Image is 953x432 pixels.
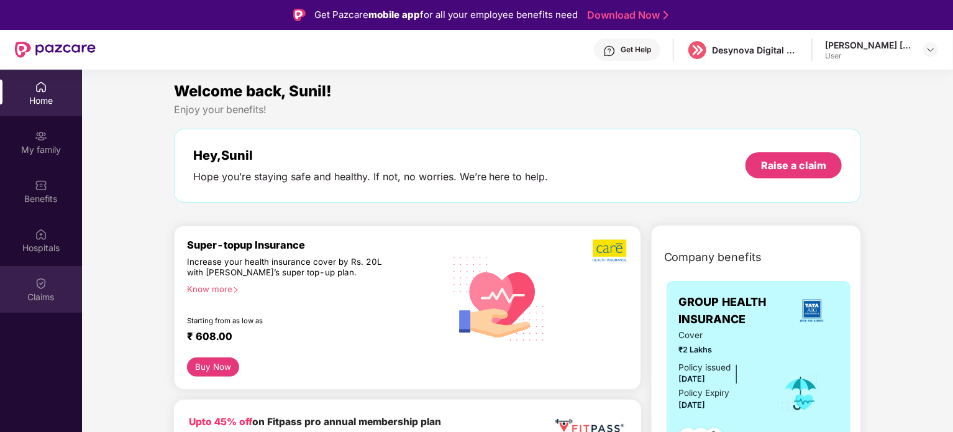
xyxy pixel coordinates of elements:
div: Enjoy your benefits! [174,103,862,116]
img: svg+xml;base64,PHN2ZyBpZD0iRHJvcGRvd24tMzJ4MzIiIHhtbG5zPSJodHRwOi8vd3d3LnczLm9yZy8yMDAwL3N2ZyIgd2... [926,45,936,55]
img: Stroke [663,9,668,22]
span: GROUP HEALTH INSURANCE [679,293,786,329]
span: right [232,287,239,293]
span: Cover [679,329,764,342]
div: Raise a claim [761,159,826,172]
span: Company benefits [664,249,762,266]
img: svg+xml;base64,PHN2ZyBpZD0iQ2xhaW0iIHhtbG5zPSJodHRwOi8vd3d3LnczLm9yZy8yMDAwL3N2ZyIgd2lkdGg9IjIwIi... [35,277,47,290]
img: svg+xml;base64,PHN2ZyBpZD0iSG9zcGl0YWxzIiB4bWxucz0iaHR0cDovL3d3dy53My5vcmcvMjAwMC9zdmciIHdpZHRoPS... [35,228,47,241]
div: User [825,51,912,61]
div: Super-topup Insurance [187,239,444,251]
div: Hey, Sunil [193,148,549,163]
b: Upto 45% off [189,416,252,428]
img: insurerLogo [795,294,829,328]
div: Hope you’re staying safe and healthy. If not, no worries. We’re here to help. [193,170,549,183]
span: [DATE] [679,374,706,384]
div: Starting from as low as [187,316,391,325]
div: ₹ 608.00 [187,330,432,345]
span: ₹2 Lakhs [679,344,764,356]
img: svg+xml;base64,PHN2ZyB3aWR0aD0iMjAiIGhlaWdodD0iMjAiIHZpZXdCb3g9IjAgMCAyMCAyMCIgZmlsbD0ibm9uZSIgeG... [35,130,47,142]
img: New Pazcare Logo [15,42,96,58]
img: svg+xml;base64,PHN2ZyB4bWxucz0iaHR0cDovL3d3dy53My5vcmcvMjAwMC9zdmciIHhtbG5zOnhsaW5rPSJodHRwOi8vd3... [444,242,555,354]
div: Policy issued [679,361,731,374]
b: on Fitpass pro annual membership plan [189,416,441,428]
div: [PERSON_NAME] [PERSON_NAME] [825,39,912,51]
button: Buy Now [187,357,240,377]
strong: mobile app [368,9,420,21]
span: [DATE] [679,400,706,410]
img: b5dec4f62d2307b9de63beb79f102df3.png [593,239,628,262]
img: icon [781,373,821,414]
div: Get Pazcare for all your employee benefits need [314,7,578,22]
div: Desynova Digital private limited [712,44,799,56]
div: Increase your health insurance cover by Rs. 20L with [PERSON_NAME]’s super top-up plan. [187,257,391,279]
img: svg+xml;base64,PHN2ZyBpZD0iSGVscC0zMngzMiIgeG1sbnM9Imh0dHA6Ly93d3cudzMub3JnLzIwMDAvc3ZnIiB3aWR0aD... [603,45,616,57]
a: Download Now [587,9,665,22]
div: Get Help [621,45,651,55]
img: svg+xml;base64,PHN2ZyBpZD0iQmVuZWZpdHMiIHhtbG5zPSJodHRwOi8vd3d3LnczLm9yZy8yMDAwL3N2ZyIgd2lkdGg9Ij... [35,179,47,191]
img: svg+xml;base64,PHN2ZyBpZD0iSG9tZSIgeG1sbnM9Imh0dHA6Ly93d3cudzMub3JnLzIwMDAvc3ZnIiB3aWR0aD0iMjAiIG... [35,81,47,93]
img: logo%20(5).png [688,41,706,59]
img: Logo [293,9,306,21]
div: Know more [187,284,437,293]
span: Welcome back, Sunil! [174,82,332,100]
div: Policy Expiry [679,387,730,400]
